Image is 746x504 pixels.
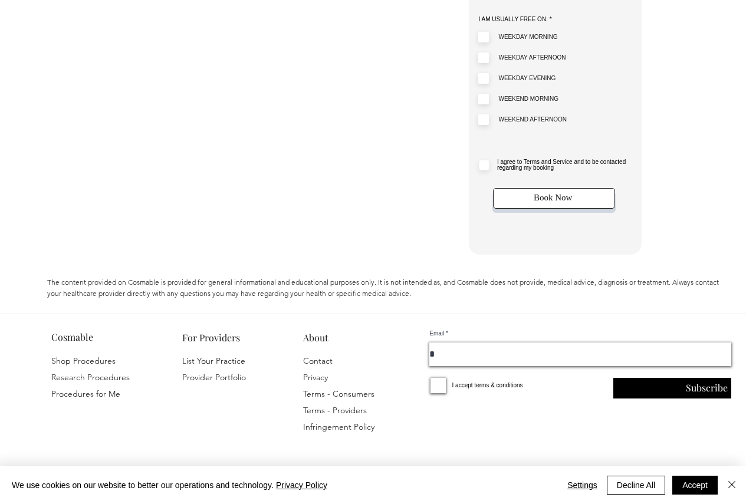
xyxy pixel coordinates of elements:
[303,421,374,432] a: Infringement Policy
[182,355,245,366] a: List Your Practice
[498,95,558,102] span: WEEKEND MORNING
[452,382,523,388] span: I accept terms & conditions
[276,480,327,490] a: Privacy Policy
[498,54,566,61] span: WEEKDAY AFTERNOON
[12,480,327,490] span: We use cookies on our website to better our operations and technology.
[51,372,130,383] a: Research Procedures
[725,477,739,492] img: Close
[303,355,333,366] a: Contact
[51,355,116,366] a: Shop Procedures
[478,17,627,22] div: I AM USUALLY FREE ON:
[108,70,481,157] iframe: Comments
[303,331,328,344] span: About
[303,372,328,383] a: Privacy
[672,476,718,495] button: Accept
[613,378,731,398] button: Subscribe
[493,189,615,209] button: Book Now
[429,331,731,337] label: Email
[567,476,597,494] span: Settings
[303,388,374,399] a: Terms - Consumers
[182,331,240,344] span: For Providers
[47,278,719,298] span: The content provided on Cosmable is provided for general informational and educational purposes o...
[498,34,557,40] span: WEEKDAY MORNING
[534,193,572,203] span: Book Now
[51,331,132,343] h6: Cosmable
[498,75,556,81] span: WEEKDAY EVENING
[725,476,739,495] button: Close
[303,405,367,416] a: Terms - Providers
[51,388,120,399] a: Procedures for Me
[498,116,567,123] span: WEEKEND AFTERNOON
[607,476,665,495] button: Decline All
[497,159,626,171] span: I agree to Terms and Service and to be contacted regarding my booking
[182,372,246,383] a: Provider Portfolio
[686,381,728,394] span: Subscribe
